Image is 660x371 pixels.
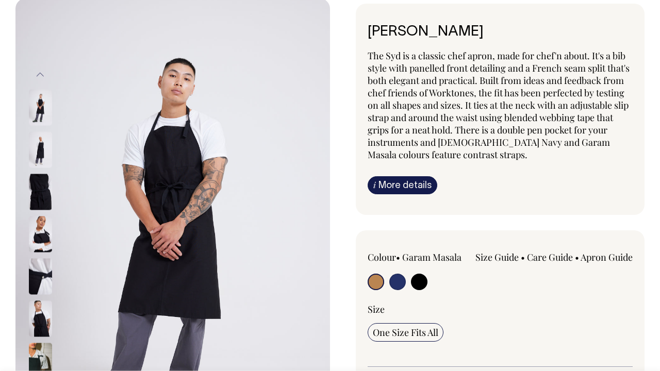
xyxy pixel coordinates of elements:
[368,24,633,40] h1: [PERSON_NAME]
[475,251,519,263] a: Size Guide
[368,176,437,194] a: iMore details
[581,251,633,263] a: Apron Guide
[373,179,376,190] span: i
[373,326,438,339] span: One Size Fits All
[575,251,579,263] span: •
[29,216,52,252] img: black
[402,251,461,263] label: Garam Masala
[29,174,52,210] img: black
[527,251,573,263] a: Care Guide
[396,251,400,263] span: •
[521,251,525,263] span: •
[368,303,633,315] div: Size
[29,132,52,168] img: black
[29,259,52,295] img: black
[368,323,443,342] input: One Size Fits All
[368,49,630,161] span: The Syd is a classic chef apron, made for chef'n about. It's a bib style with panelled front deta...
[32,63,48,87] button: Previous
[29,90,52,126] img: black
[29,301,52,337] img: black
[368,251,474,263] div: Colour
